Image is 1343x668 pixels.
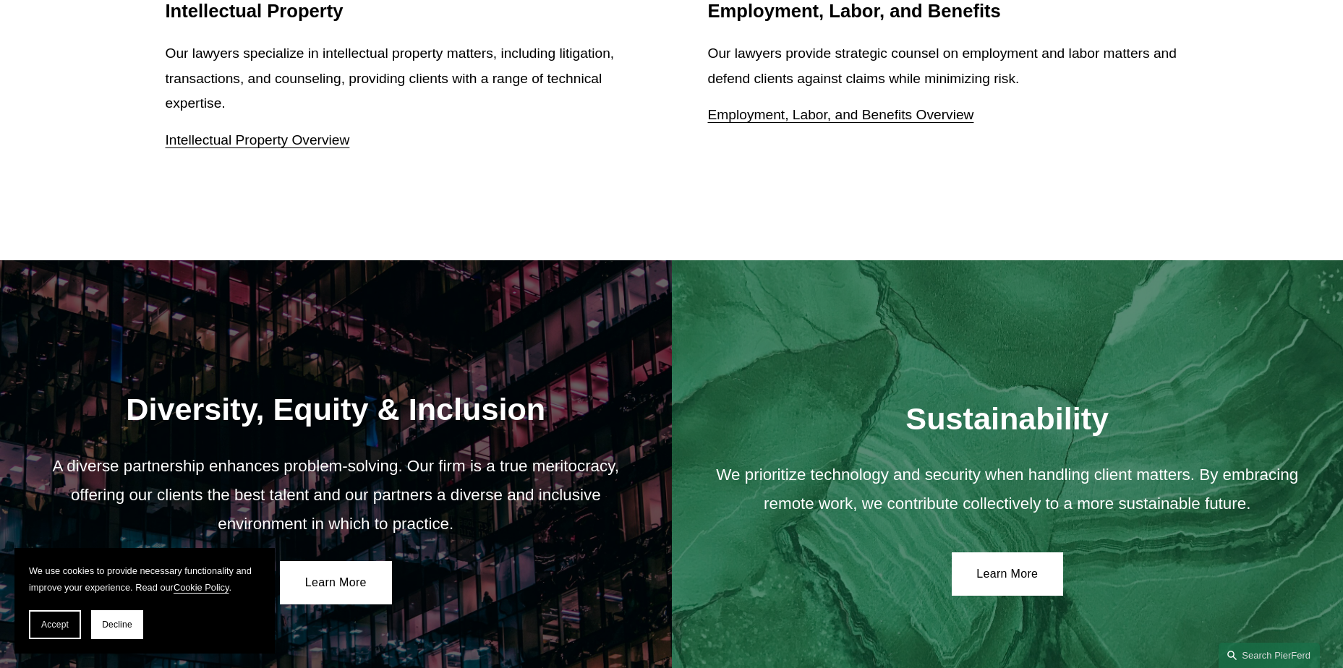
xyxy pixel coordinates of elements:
[708,41,1178,91] p: Our lawyers provide strategic counsel on employment and labor matters and defend clients against ...
[166,132,350,147] a: Intellectual Property Overview
[708,107,974,122] a: Employment, Labor, and Benefits Overview
[91,610,143,639] button: Decline
[102,620,132,630] span: Decline
[1219,643,1320,668] a: Search this site
[41,620,69,630] span: Accept
[40,390,631,428] h2: Diversity, Equity & Inclusion
[29,610,81,639] button: Accept
[29,562,260,596] p: We use cookies to provide necessary functionality and improve your experience. Read our .
[14,548,275,654] section: Cookie banner
[166,41,636,116] p: Our lawyers specialize in intellectual property matters, including litigation, transactions, and ...
[280,561,392,604] a: Learn More
[712,400,1303,437] h2: Sustainability
[952,552,1064,596] a: Learn More
[40,452,631,539] p: A diverse partnership enhances problem-solving. Our firm is a true meritocracy, offering our clie...
[174,582,229,593] a: Cookie Policy
[712,461,1303,519] p: We prioritize technology and security when handling client matters. By embracing remote work, we ...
